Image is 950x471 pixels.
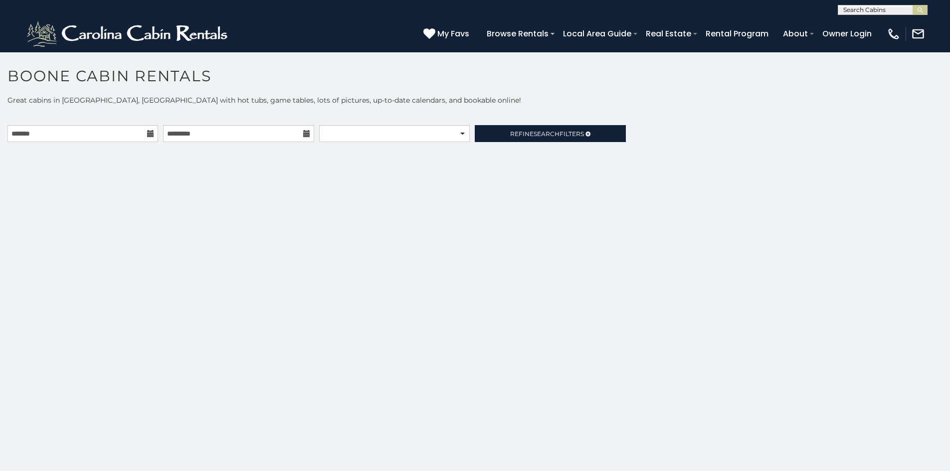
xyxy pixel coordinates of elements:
span: Refine Filters [510,130,584,138]
a: Rental Program [701,25,773,42]
a: Owner Login [817,25,877,42]
a: Local Area Guide [558,25,636,42]
img: mail-regular-white.png [911,27,925,41]
a: About [778,25,813,42]
a: RefineSearchFilters [475,125,625,142]
a: My Favs [423,27,472,40]
img: phone-regular-white.png [887,27,901,41]
img: White-1-2.png [25,19,232,49]
a: Real Estate [641,25,696,42]
span: Search [534,130,560,138]
a: Browse Rentals [482,25,554,42]
span: My Favs [437,27,469,40]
